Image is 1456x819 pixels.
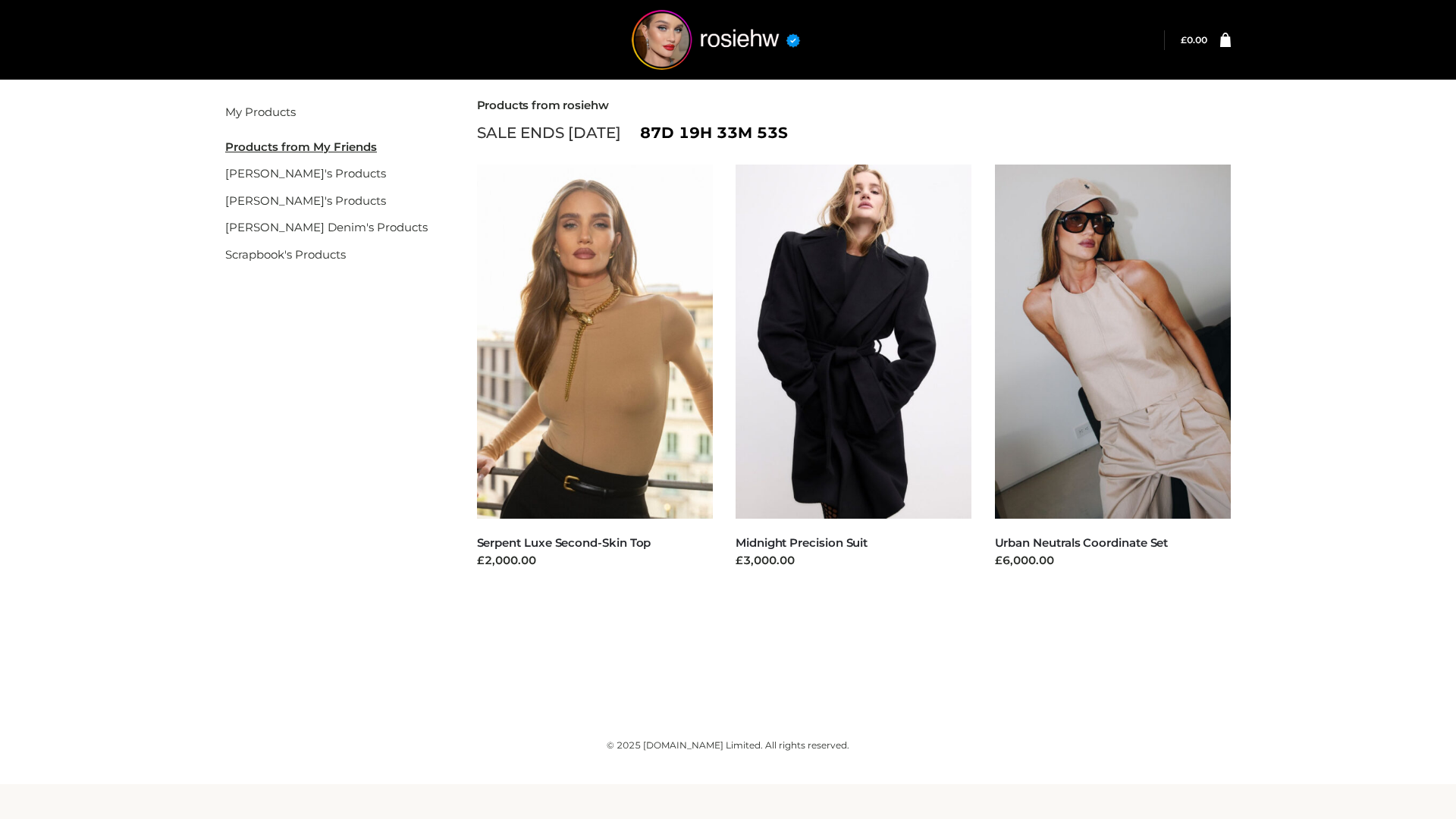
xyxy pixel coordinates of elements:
img: rosiehw [602,10,830,70]
a: £0.00 [1181,34,1207,45]
bdi: 0.00 [1181,34,1207,45]
a: Scrapbook's Products [225,247,346,262]
a: Serpent Luxe Second-Skin Top [477,535,651,550]
a: [PERSON_NAME]'s Products [225,193,386,208]
a: My Products [225,105,296,119]
div: £6,000.00 [995,552,1232,570]
h2: Products from rosiehw [477,99,1232,112]
div: £2,000.00 [477,552,714,570]
a: Urban Neutrals Coordinate Set [995,535,1169,550]
a: Midnight Precision Suit [736,535,868,550]
div: SALE ENDS [DATE] [477,120,1232,146]
a: [PERSON_NAME]'s Products [225,166,386,180]
u: Products from My Friends [225,140,377,154]
a: [PERSON_NAME] Denim's Products [225,220,428,234]
span: £ [1181,34,1187,45]
div: £3,000.00 [736,552,972,570]
div: © 2025 [DOMAIN_NAME] Limited. All rights reserved. [225,738,1231,753]
span: 87d 19h 33m 53s [640,120,788,146]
